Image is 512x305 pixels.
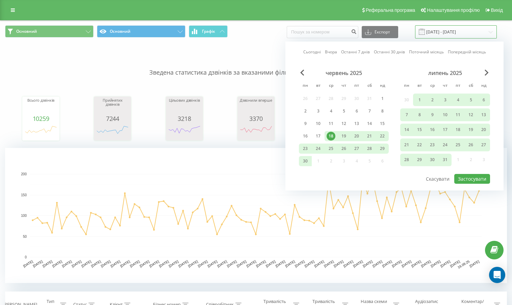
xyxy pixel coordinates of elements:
[413,108,426,121] div: вт 8 лип 2025 р.
[402,125,411,134] div: 14
[477,124,490,136] div: нд 20 лип 2025 р.
[426,154,439,166] div: ср 30 лип 2025 р.
[129,259,140,268] text: [DATE]
[362,259,373,268] text: [DATE]
[299,156,312,166] div: пн 30 черв 2025 р.
[327,107,335,116] div: 4
[168,122,201,142] div: A chart.
[323,259,334,268] text: [DATE]
[420,259,432,268] text: [DATE]
[314,132,323,141] div: 17
[352,107,361,116] div: 6
[365,119,374,128] div: 14
[452,94,464,106] div: пт 4 лип 2025 р.
[333,259,344,268] text: [DATE]
[325,144,337,154] div: ср 25 черв 2025 р.
[422,174,453,184] button: Скасувати
[21,193,27,197] text: 150
[189,25,228,37] button: Графік
[428,96,437,104] div: 2
[23,259,34,268] text: [DATE]
[454,110,462,119] div: 11
[430,259,441,268] text: [DATE]
[477,138,490,151] div: нд 27 лип 2025 р.
[427,7,480,13] span: Налаштування профілю
[413,154,426,166] div: вт 29 лип 2025 р.
[337,144,350,154] div: чт 26 черв 2025 р.
[415,110,424,119] div: 8
[363,144,376,154] div: сб 28 черв 2025 р.
[303,49,321,55] a: Сьогодні
[479,141,488,149] div: 27
[353,259,364,268] text: [DATE]
[402,141,411,149] div: 21
[158,259,170,268] text: [DATE]
[402,155,411,164] div: 28
[71,259,82,268] text: [DATE]
[327,144,335,153] div: 25
[362,26,398,38] button: Експорт
[469,259,480,268] text: [DATE]
[428,141,437,149] div: 23
[326,81,336,91] abbr: середа
[466,81,476,91] abbr: субота
[81,259,92,268] text: [DATE]
[378,119,387,128] div: 15
[439,124,452,136] div: чт 17 лип 2025 р.
[120,259,131,268] text: [DATE]
[246,259,257,268] text: [DATE]
[441,125,450,134] div: 17
[299,131,312,141] div: пн 16 черв 2025 р.
[350,119,363,129] div: пт 13 черв 2025 р.
[16,29,37,34] span: Основний
[314,107,323,116] div: 3
[23,235,27,238] text: 50
[97,25,185,37] button: Основний
[187,259,199,268] text: [DATE]
[413,94,426,106] div: вт 1 лип 2025 р.
[415,141,424,149] div: 22
[409,49,444,55] a: Поточний місяць
[363,106,376,116] div: сб 7 черв 2025 р.
[415,125,424,134] div: 15
[304,259,315,268] text: [DATE]
[325,119,337,129] div: ср 11 черв 2025 р.
[479,81,489,91] abbr: неділя
[284,259,296,268] text: [DATE]
[376,94,389,104] div: нд 1 черв 2025 р.
[339,107,348,116] div: 5
[314,119,323,128] div: 10
[400,70,490,76] div: липень 2025
[178,259,189,268] text: [DATE]
[427,81,437,91] abbr: середа
[400,108,413,121] div: пн 7 лип 2025 р.
[327,119,335,128] div: 11
[325,49,337,55] a: Вчора
[448,49,486,55] a: Попередній місяць
[454,174,490,184] button: Застосувати
[168,115,201,122] div: 3218
[265,259,276,268] text: [DATE]
[21,172,27,176] text: 200
[239,115,273,122] div: 3370
[301,144,310,153] div: 23
[299,106,312,116] div: пн 2 черв 2025 р.
[374,49,405,55] a: Останні 30 днів
[139,259,150,268] text: [DATE]
[301,132,310,141] div: 16
[301,157,310,166] div: 30
[479,110,488,119] div: 13
[479,125,488,134] div: 20
[168,259,179,268] text: [DATE]
[96,122,129,142] svg: A chart.
[239,98,273,115] div: Дзвонили вперше
[365,107,374,116] div: 7
[325,106,337,116] div: ср 4 черв 2025 р.
[352,132,361,141] div: 20
[61,259,73,268] text: [DATE]
[255,259,266,268] text: [DATE]
[52,259,63,268] text: [DATE]
[339,144,348,153] div: 26
[294,259,305,268] text: [DATE]
[485,70,489,76] span: Next Month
